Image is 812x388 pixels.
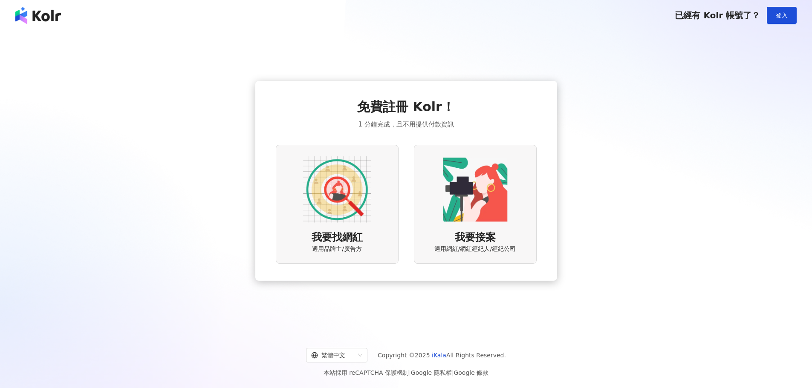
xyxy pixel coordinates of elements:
span: Copyright © 2025 All Rights Reserved. [378,350,506,360]
span: 我要接案 [455,230,496,245]
span: 本站採用 reCAPTCHA 保護機制 [324,368,488,378]
a: Google 隱私權 [411,369,452,376]
img: KOL identity option [441,155,509,224]
button: 登入 [767,7,797,24]
img: logo [15,7,61,24]
a: iKala [432,352,446,359]
span: | [452,369,454,376]
a: Google 條款 [454,369,488,376]
span: | [409,369,411,376]
span: 已經有 Kolr 帳號了？ [675,10,760,20]
span: 適用網紅/網紅經紀人/經紀公司 [434,245,516,253]
img: AD identity option [303,155,371,224]
span: 免費註冊 Kolr！ [357,98,455,116]
span: 登入 [776,12,788,19]
div: 繁體中文 [311,348,355,362]
span: 1 分鐘完成，且不用提供付款資訊 [358,119,454,129]
span: 適用品牌主/廣告方 [312,245,362,253]
span: 我要找網紅 [312,230,363,245]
